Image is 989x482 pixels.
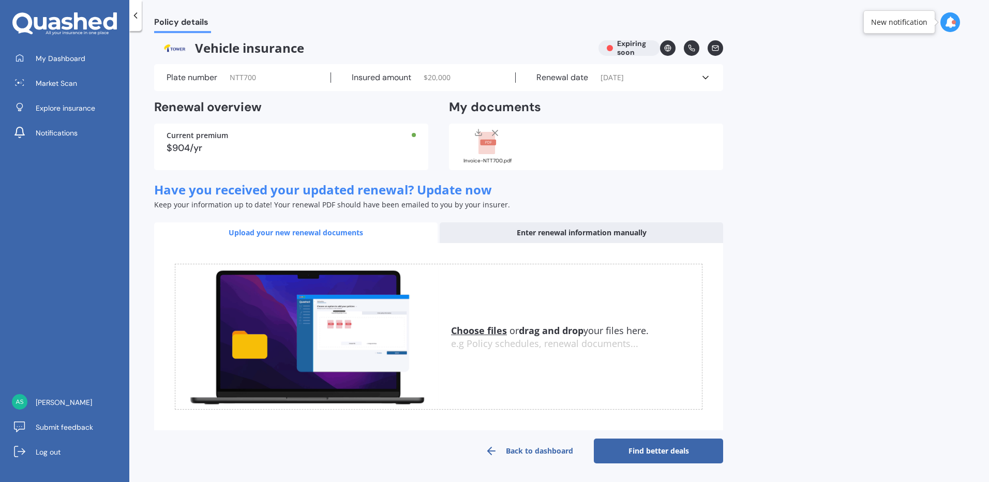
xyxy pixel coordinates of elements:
[440,222,723,243] div: Enter renewal information manually
[449,99,541,115] h2: My documents
[36,422,93,432] span: Submit feedback
[519,324,583,337] b: drag and drop
[36,397,92,408] span: [PERSON_NAME]
[167,72,217,83] label: Plate number
[36,128,78,138] span: Notifications
[36,103,95,113] span: Explore insurance
[175,264,439,410] img: upload.de96410c8ce839c3fdd5.gif
[871,17,927,27] div: New notification
[36,447,61,457] span: Log out
[451,324,649,337] span: or your files here.
[8,417,129,438] a: Submit feedback
[451,324,507,337] u: Choose files
[36,53,85,64] span: My Dashboard
[601,72,624,83] span: [DATE]
[594,439,723,463] a: Find better deals
[167,143,416,153] div: $904/yr
[154,99,428,115] h2: Renewal overview
[36,78,77,88] span: Market Scan
[154,181,492,198] span: Have you received your updated renewal? Update now
[464,439,594,463] a: Back to dashboard
[424,72,451,83] span: $ 20,000
[461,158,513,163] div: Invoice-NTT700.pdf
[8,73,129,94] a: Market Scan
[154,222,438,243] div: Upload your new renewal documents
[154,17,211,31] span: Policy details
[8,123,129,143] a: Notifications
[451,338,702,350] div: e.g Policy schedules, renewal documents...
[8,442,129,462] a: Log out
[12,394,27,410] img: 543af1b2ae86de710af2f65035f9c0c4
[154,40,195,56] img: Tower.webp
[230,72,256,83] span: NTT700
[167,132,416,139] div: Current premium
[8,392,129,413] a: [PERSON_NAME]
[154,40,590,56] span: Vehicle insurance
[8,48,129,69] a: My Dashboard
[352,72,411,83] label: Insured amount
[8,98,129,118] a: Explore insurance
[154,200,510,209] span: Keep your information up to date! Your renewal PDF should have been emailed to you by your insurer.
[536,72,588,83] label: Renewal date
